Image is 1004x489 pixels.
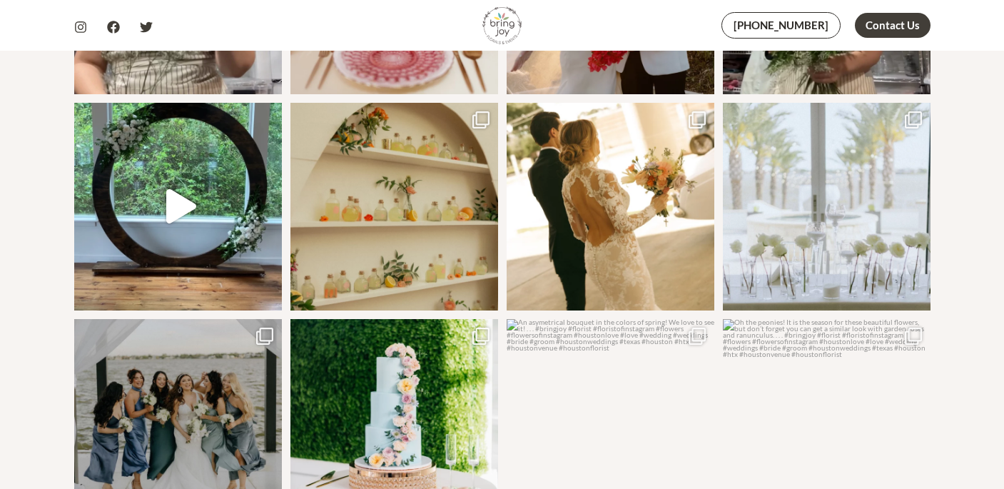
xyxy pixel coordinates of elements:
[74,21,87,34] a: Instagram
[721,12,841,39] a: [PHONE_NUMBER]
[855,13,931,38] a: Contact Us
[140,21,153,34] a: Twitter
[107,21,120,34] a: Facebook
[482,6,522,45] img: Bring Joy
